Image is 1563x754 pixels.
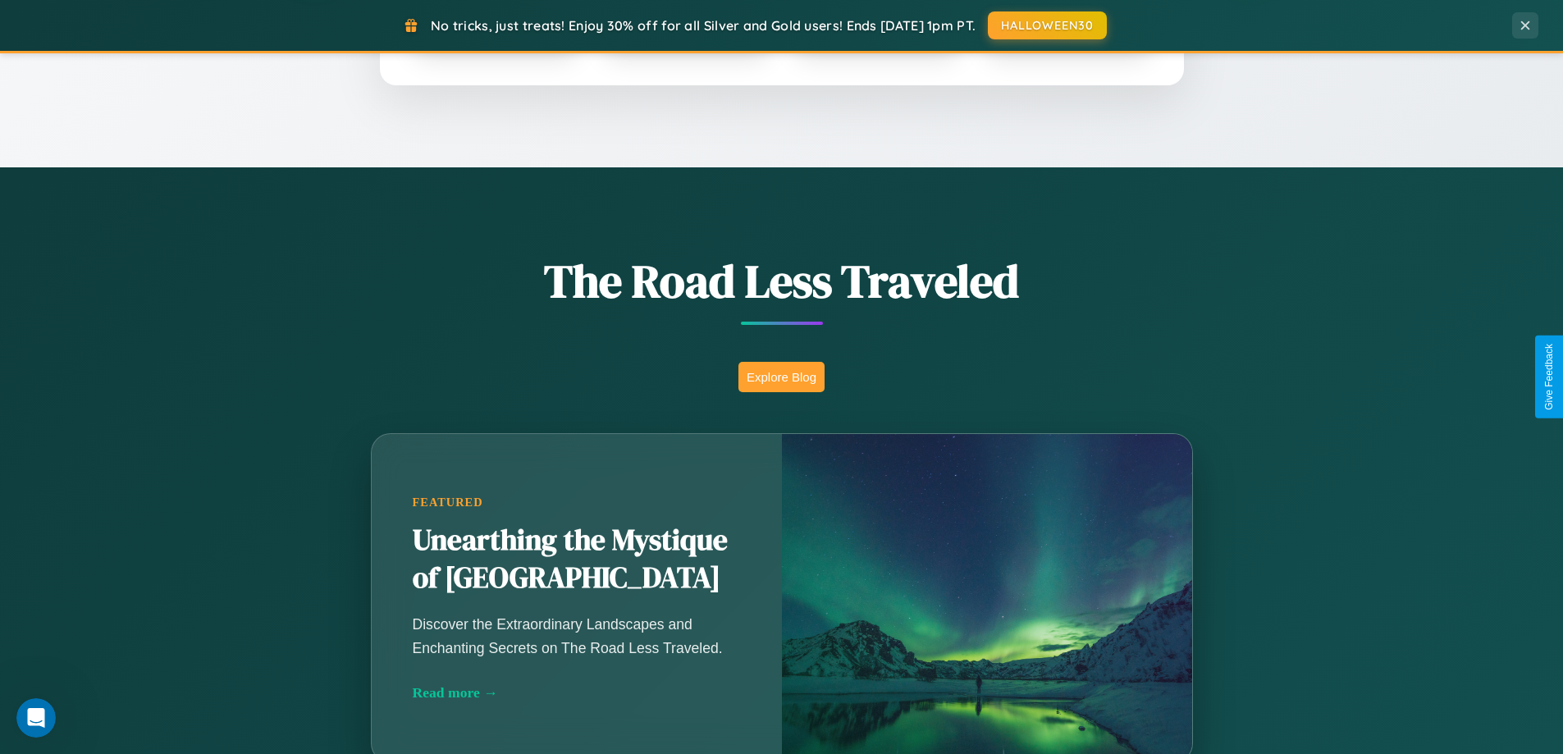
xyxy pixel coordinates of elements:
iframe: Intercom live chat [16,698,56,738]
span: No tricks, just treats! Enjoy 30% off for all Silver and Gold users! Ends [DATE] 1pm PT. [431,17,976,34]
button: Explore Blog [738,362,825,392]
button: HALLOWEEN30 [988,11,1107,39]
h2: Unearthing the Mystique of [GEOGRAPHIC_DATA] [413,522,741,597]
h1: The Road Less Traveled [290,249,1274,313]
div: Give Feedback [1543,344,1555,410]
div: Read more → [413,684,741,701]
p: Discover the Extraordinary Landscapes and Enchanting Secrets on The Road Less Traveled. [413,613,741,659]
div: Featured [413,496,741,510]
